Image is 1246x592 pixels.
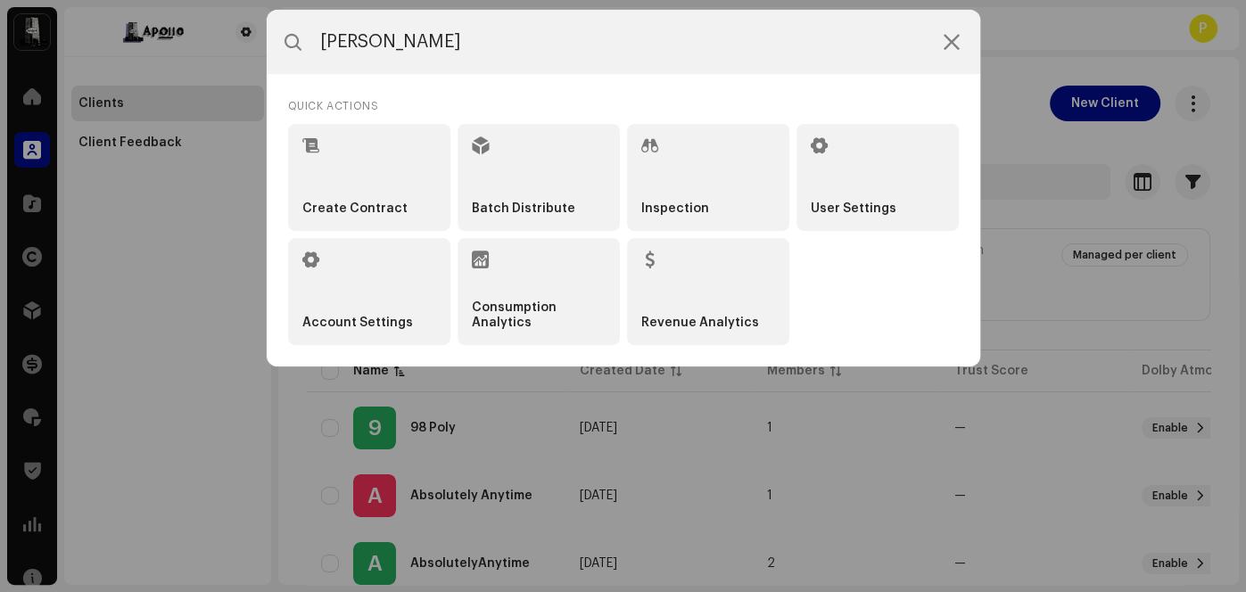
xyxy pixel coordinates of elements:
div: Quick Actions [288,95,959,117]
strong: Consumption Analytics [472,300,606,331]
strong: Batch Distribute [472,201,575,217]
input: Search [267,10,980,74]
strong: Create Contract [302,201,408,217]
strong: User Settings [811,201,896,217]
strong: Inspection [641,201,709,217]
strong: Account Settings [302,316,413,331]
strong: Revenue Analytics [641,316,759,331]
